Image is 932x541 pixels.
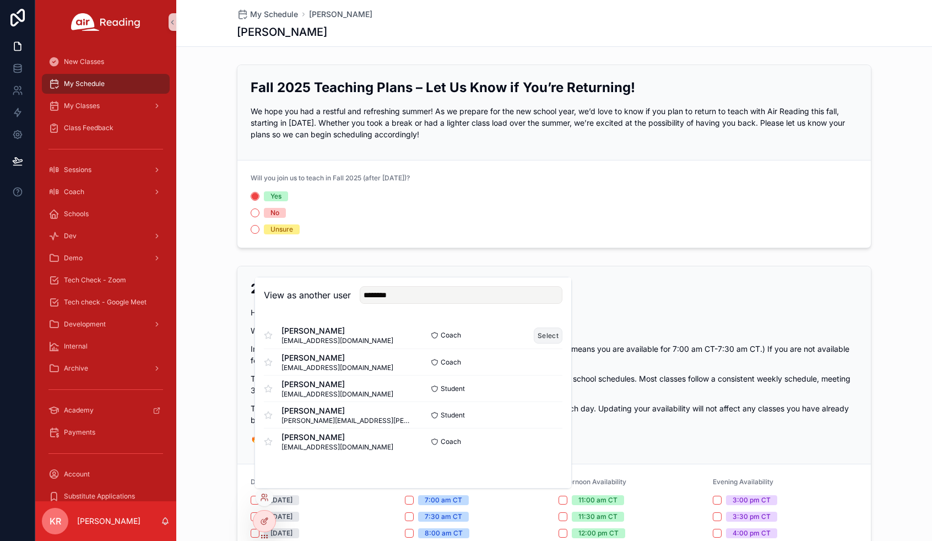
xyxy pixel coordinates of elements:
div: 7:00 am CT [425,495,462,505]
p: 🔥 = [251,432,858,444]
a: [PERSON_NAME] [309,9,372,20]
a: Dev [42,226,170,246]
span: [PERSON_NAME] [281,379,393,390]
span: Internal [64,342,88,351]
span: [EMAIL_ADDRESS][DOMAIN_NAME] [281,363,393,372]
div: Unsure [270,224,293,234]
span: Coach [441,358,461,367]
span: Coach [441,331,461,340]
span: Archive [64,364,88,373]
span: Coach [64,188,84,196]
span: Payments [64,428,95,437]
a: My Schedule [42,74,170,94]
a: Tech check - Google Meet [42,292,170,312]
span: Development [64,320,106,329]
span: Afternoon Availability [559,478,626,486]
div: 11:30 am CT [578,512,617,522]
a: My Schedule [237,9,298,20]
span: [EMAIL_ADDRESS][DOMAIN_NAME] [281,443,393,452]
span: Academy [64,406,94,415]
span: Sessions [64,165,91,174]
div: 3:00 pm CT [733,495,771,505]
div: [DATE] [270,495,292,505]
span: [EMAIL_ADDRESS][DOMAIN_NAME] [281,390,393,399]
a: New Classes [42,52,170,72]
p: We are still booking classes. Please keep your schedule as up to date as possible. [251,325,858,336]
div: 4:00 pm CT [733,528,771,538]
span: Demo [64,254,83,263]
a: Academy [42,400,170,420]
p: To maximize your chances of being booked, it's best to maintain the same availability each day. U... [251,403,858,426]
img: App logo [71,13,140,31]
span: KR [50,515,61,528]
span: [PERSON_NAME] [281,352,393,363]
p: [PERSON_NAME] [77,516,140,527]
h2: Fall 2025 Teaching Plans – Let Us Know if You’re Returning! [251,78,858,97]
span: Coach [441,437,461,446]
a: Internal [42,336,170,356]
p: We hope you had a restful and refreshing summer! As we prepare for the new school year, we’d love... [251,105,858,140]
span: My Classes [64,101,100,110]
h2: View as another user [264,288,351,302]
span: New Classes [64,57,104,66]
p: Indicate the 30-minute slots you are available to teach. (For example, selecting 7:00 AM means yo... [251,343,858,366]
a: Class Feedback [42,118,170,138]
a: Coach [42,182,170,202]
span: [PERSON_NAME] [281,405,413,416]
span: Tech check - Google Meet [64,298,147,307]
div: 7:30 am CT [425,512,462,522]
span: Evening Availability [713,478,773,486]
a: Sessions [42,160,170,180]
span: Will you join us to teach in Fall 2025 (after [DATE])? [251,174,410,182]
div: [DATE] [270,512,292,522]
p: Teachers are booked based on their longevity with Air, availability, and compatibility with schoo... [251,373,858,396]
span: Day Availability [251,478,299,486]
div: No [270,208,279,218]
div: 3:30 pm CT [733,512,771,522]
a: My Classes [42,96,170,116]
div: [DATE] [270,528,292,538]
a: Development [42,314,170,334]
button: Select [534,328,562,344]
div: 12:00 pm CT [578,528,619,538]
span: Dev [64,232,77,240]
span: [PERSON_NAME][EMAIL_ADDRESS][PERSON_NAME][DOMAIN_NAME] [281,416,413,425]
a: Account [42,464,170,484]
a: Tech Check - Zoom [42,270,170,290]
div: 8:00 am CT [425,528,463,538]
div: 11:00 am CT [578,495,617,505]
span: Student [441,384,465,393]
span: My Schedule [64,79,105,88]
span: Student [441,411,465,420]
a: Substitute Applications [42,486,170,506]
span: [EMAIL_ADDRESS][DOMAIN_NAME] [281,336,393,345]
h1: [PERSON_NAME] [237,24,327,40]
div: scrollable content [35,44,176,501]
span: My Schedule [250,9,298,20]
span: Substitute Applications [64,492,135,501]
a: Archive [42,358,170,378]
span: Tech Check - Zoom [64,276,126,285]
span: [PERSON_NAME] [281,432,393,443]
span: Class Feedback [64,124,113,132]
p: Hello Teachers! [251,307,858,318]
span: [PERSON_NAME] [281,325,393,336]
a: Demo [42,248,170,268]
a: Schools [42,204,170,224]
div: Yes [270,191,281,201]
span: Schools [64,210,89,218]
h2: 2025 Current Availability [251,280,858,298]
span: Account [64,470,90,479]
a: Payments [42,422,170,442]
